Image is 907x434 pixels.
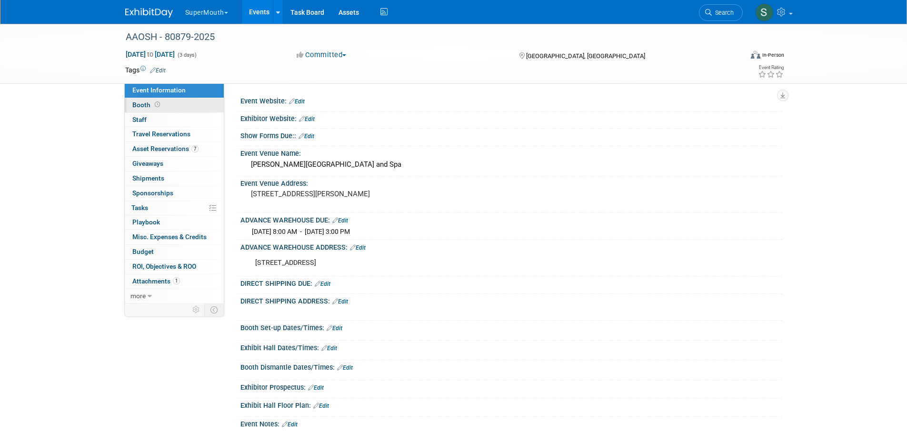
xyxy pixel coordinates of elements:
a: Staff [125,113,224,127]
a: Edit [332,298,348,305]
span: Booth not reserved yet [153,101,162,108]
span: Giveaways [132,160,163,167]
span: [DATE] [DATE] [125,50,175,59]
div: Event Website: [240,94,782,106]
span: to [146,50,155,58]
div: Booth Dismantle Dates/Times: [240,360,782,373]
span: Playbook [132,218,160,226]
a: Edit [327,325,342,332]
a: Budget [125,245,224,259]
a: Edit [313,403,329,409]
a: Edit [332,217,348,224]
span: ROI, Objectives & ROO [132,262,196,270]
img: ExhibitDay [125,8,173,18]
div: Exhibit Hall Floor Plan: [240,398,782,411]
a: more [125,289,224,303]
div: AAOSH - 80879-2025 [122,29,728,46]
a: Edit [299,116,315,122]
div: Show Forms Due:: [240,129,782,141]
span: Asset Reservations [132,145,199,152]
span: Budget [132,248,154,255]
a: Edit [350,244,366,251]
pre: [STREET_ADDRESS][PERSON_NAME] [251,190,456,198]
a: Event Information [125,83,224,98]
div: Exhibitor Prospectus: [240,380,782,393]
a: Edit [337,364,353,371]
div: ADVANCE WAREHOUSE ADDRESS: [240,240,782,252]
span: 1 [173,277,180,284]
button: Committed [293,50,350,60]
img: Format-Inperson.png [751,51,760,59]
span: [DATE] 8:00 AM - [DATE] 3:00 PM [252,228,350,235]
a: Asset Reservations7 [125,142,224,156]
span: Booth [132,101,162,109]
span: Misc. Expenses & Credits [132,233,207,241]
td: Personalize Event Tab Strip [188,303,205,316]
div: DIRECT SHIPPING DUE: [240,276,782,289]
div: [PERSON_NAME][GEOGRAPHIC_DATA] and Spa [248,157,775,172]
a: Tasks [125,201,224,215]
td: Tags [125,65,166,75]
div: In-Person [762,51,784,59]
a: Shipments [125,172,224,186]
div: DIRECT SHIPPING ADDRESS: [240,294,782,306]
span: Attachments [132,277,180,285]
span: Event Information [132,86,186,94]
span: Travel Reservations [132,130,190,138]
div: Booth Set-up Dates/Times: [240,321,782,333]
td: Toggle Event Tabs [204,303,224,316]
a: Travel Reservations [125,127,224,141]
span: 7 [191,145,199,152]
span: Sponsorships [132,189,173,197]
div: Event Venue Name: [240,146,782,158]
a: Search [699,4,743,21]
div: Event Format [687,50,785,64]
span: Staff [132,116,147,123]
a: Misc. Expenses & Credits [125,230,224,244]
div: Event Rating [758,65,784,70]
a: Edit [321,345,337,352]
a: Booth [125,98,224,112]
span: Search [712,9,734,16]
div: Exhibit Hall Dates/Times: [240,341,782,353]
div: ADVANCE WAREHOUSE DUE: [240,213,782,225]
a: Edit [308,384,324,391]
span: [GEOGRAPHIC_DATA], [GEOGRAPHIC_DATA] [526,52,645,60]
a: Edit [315,281,330,287]
a: Playbook [125,215,224,230]
a: Giveaways [125,157,224,171]
a: Sponsorships [125,186,224,201]
div: Exhibitor Website: [240,111,782,124]
span: more [130,292,146,300]
a: Edit [289,98,305,105]
a: Attachments1 [125,274,224,289]
a: Edit [282,421,298,428]
a: Edit [299,133,314,140]
a: ROI, Objectives & ROO [125,260,224,274]
a: Edit [150,67,166,74]
div: Event Venue Address: [240,176,782,188]
span: Tasks [131,204,148,212]
div: [STREET_ADDRESS] [249,253,678,273]
img: Sam Murphy [755,3,773,21]
span: (3 days) [177,52,197,58]
span: Shipments [132,174,164,182]
div: Event Notes: [240,417,782,429]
